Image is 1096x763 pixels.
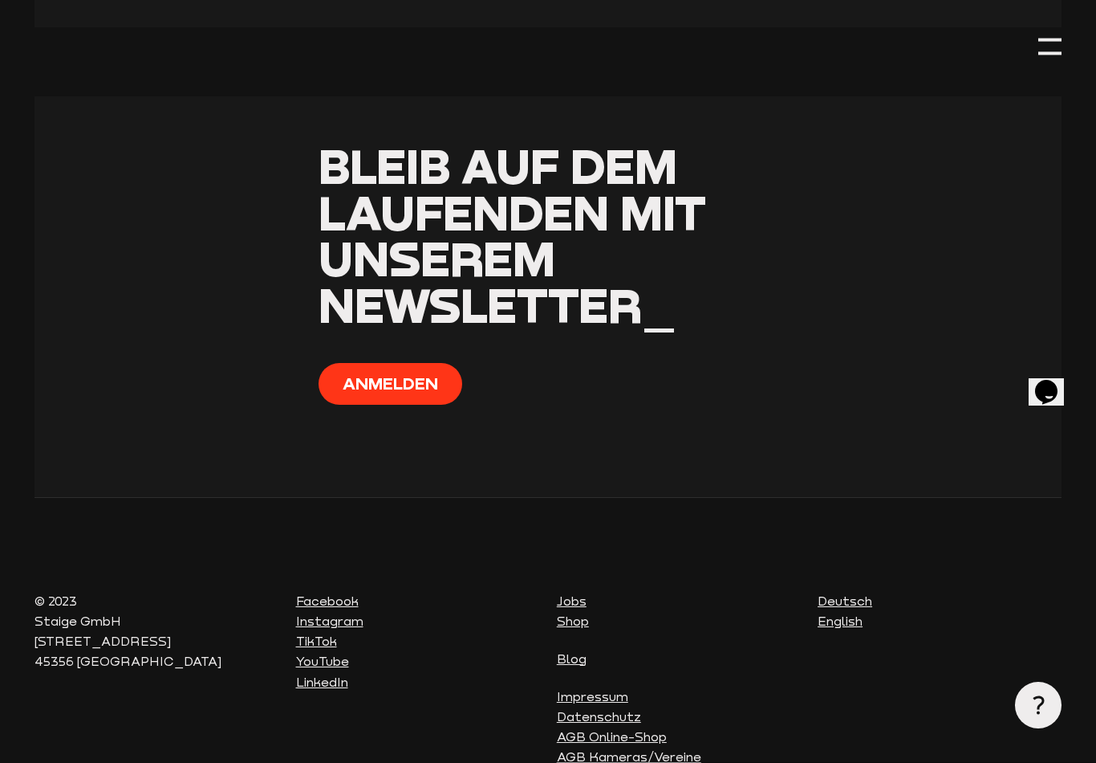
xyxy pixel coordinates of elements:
[296,614,363,628] a: Instagram
[557,614,589,628] a: Shop
[818,614,863,628] a: English
[35,591,278,672] p: © 2023 Staige GmbH [STREET_ADDRESS] 45356 [GEOGRAPHIC_DATA]
[296,654,349,668] a: YouTube
[319,363,462,405] button: Anmelden
[557,594,587,608] a: Jobs
[296,675,348,689] a: LinkedIn
[557,709,641,724] a: Datenschutz
[296,594,359,608] a: Facebook
[557,651,587,666] a: Blog
[319,276,676,333] span: Newsletter_
[557,729,667,744] a: AGB Online-Shop
[818,594,872,608] a: Deutsch
[1029,357,1080,406] iframe: chat widget
[557,689,628,704] a: Impressum
[296,634,337,648] a: TikTok
[319,137,706,287] span: Bleib auf dem Laufenden mit unserem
